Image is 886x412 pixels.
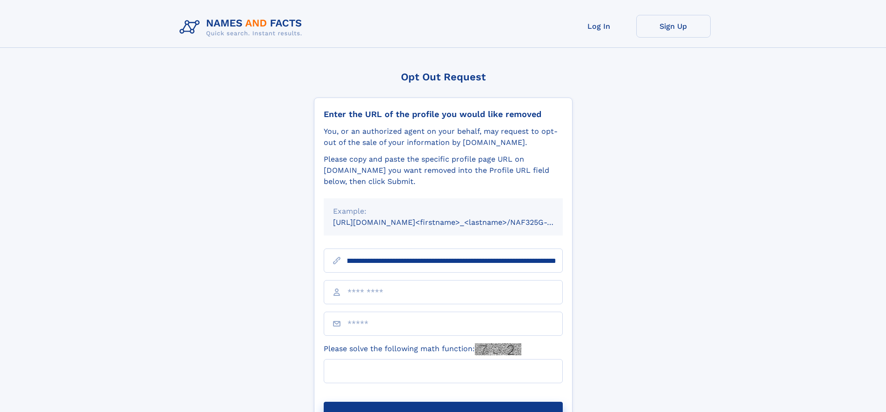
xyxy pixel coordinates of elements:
[324,154,563,187] div: Please copy and paste the specific profile page URL on [DOMAIN_NAME] you want removed into the Pr...
[324,343,521,355] label: Please solve the following math function:
[314,71,573,83] div: Opt Out Request
[333,218,580,227] small: [URL][DOMAIN_NAME]<firstname>_<lastname>/NAF325G-xxxxxxxx
[562,15,636,38] a: Log In
[636,15,711,38] a: Sign Up
[324,109,563,119] div: Enter the URL of the profile you would like removed
[176,15,310,40] img: Logo Names and Facts
[324,126,563,148] div: You, or an authorized agent on your behalf, may request to opt-out of the sale of your informatio...
[333,206,553,217] div: Example:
